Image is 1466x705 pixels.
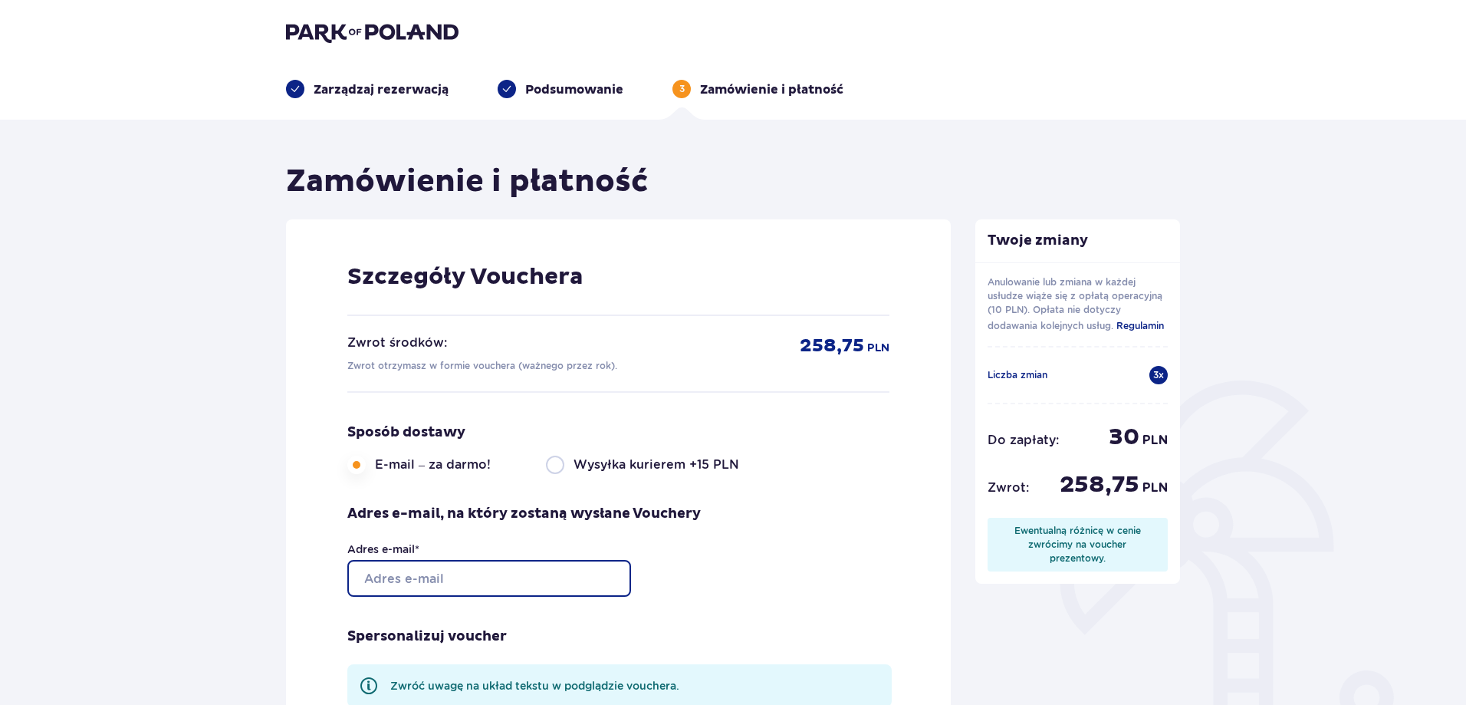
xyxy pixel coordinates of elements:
[1060,470,1139,499] p: 258,75
[988,275,1169,334] p: Anulowanie lub zmiana w każdej usłudze wiąże się z opłatą operacyjną (10 PLN). Opłata nie dotyczy...
[988,479,1029,496] p: Zwrot :
[375,456,515,474] label: E-mail – za darmo!
[390,678,679,693] p: Zwróć uwagę na układ tekstu w podglądzie vouchera.
[525,81,623,98] p: Podsumowanie
[867,341,889,356] p: PLN
[1142,432,1168,449] p: PLN
[347,262,583,292] p: Szczegóły Vouchera
[347,359,617,373] p: Zwrot otrzymasz w formie vouchera (ważnego przez rok).
[1116,317,1164,334] a: Regulamin
[988,368,1047,382] p: Liczba zmian
[988,432,1059,449] p: Do zapłaty :
[347,423,465,442] p: Sposób dostawy
[800,334,864,357] p: 258,75
[1000,524,1156,565] div: Ewentualną różnicę w cenie zwrócimy na voucher prezentowy.
[1142,479,1168,496] p: PLN
[700,81,843,98] p: Zamówienie i płatność
[286,21,459,43] img: Park of Poland logo
[574,456,764,474] label: Wysyłka kurierem +15 PLN
[347,542,419,557] label: Adres e-mail *
[314,81,449,98] p: Zarządzaj rezerwacją
[1116,320,1164,331] span: Regulamin
[286,163,649,201] h1: Zamówienie i płatność
[347,334,447,351] p: Zwrot środków:
[1149,366,1168,384] div: 3 x
[1109,423,1139,452] p: 30
[347,505,701,523] p: Adres e-mail, na który zostaną wysłane Vouchery
[347,628,507,646] p: Spersonalizuj voucher
[347,560,631,597] input: Adres e-mail
[975,232,1181,250] p: Twoje zmiany
[679,82,685,96] p: 3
